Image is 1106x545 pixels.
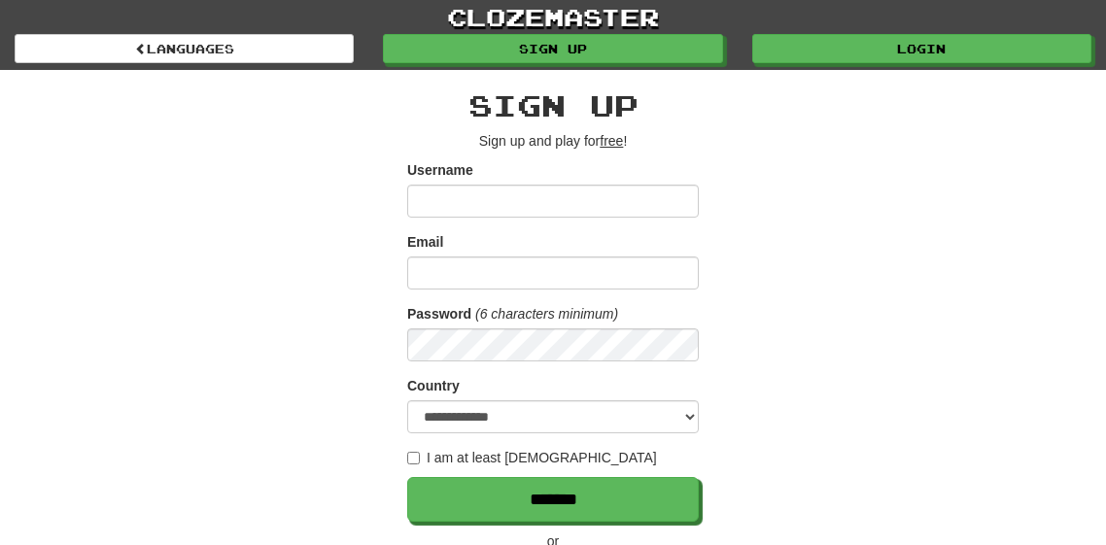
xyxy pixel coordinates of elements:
u: free [600,133,623,149]
label: Country [407,376,460,395]
p: Sign up and play for ! [407,131,699,151]
em: (6 characters minimum) [475,306,618,322]
a: Login [752,34,1091,63]
a: Languages [15,34,354,63]
h2: Sign up [407,89,699,121]
label: Username [407,160,473,180]
a: Sign up [383,34,722,63]
input: I am at least [DEMOGRAPHIC_DATA] [407,452,420,464]
label: I am at least [DEMOGRAPHIC_DATA] [407,448,657,467]
label: Password [407,304,471,324]
label: Email [407,232,443,252]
